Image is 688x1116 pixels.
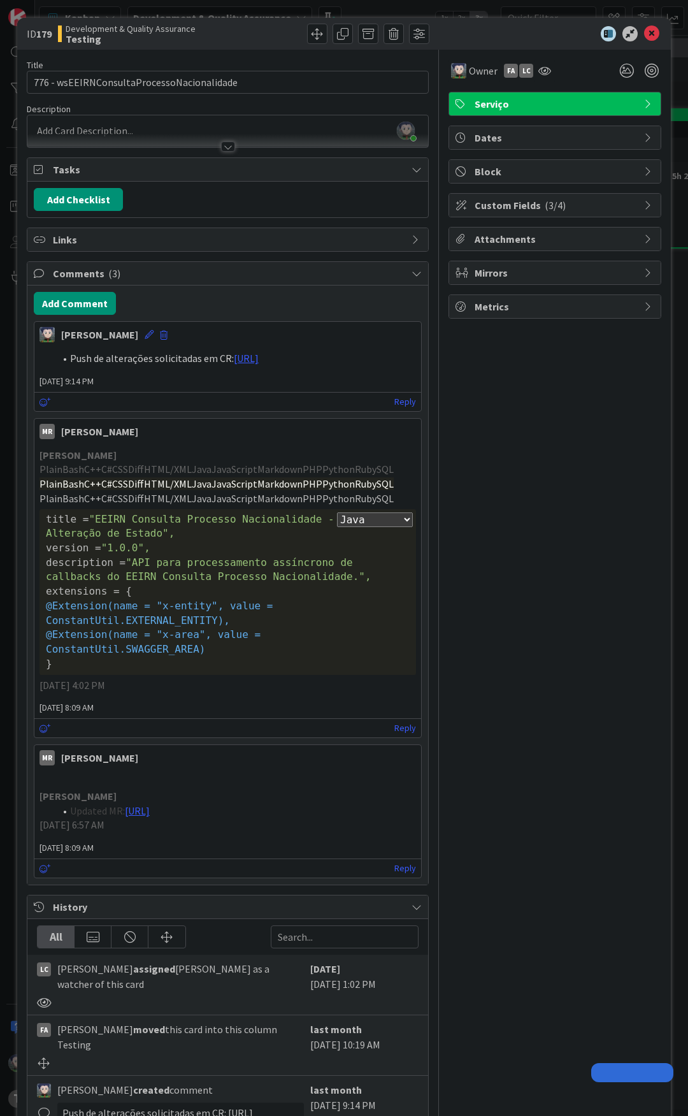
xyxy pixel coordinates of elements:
[57,1082,213,1098] span: [PERSON_NAME] comment
[451,63,466,78] img: LS
[46,657,410,672] div: }
[271,925,419,948] input: Search...
[36,27,52,40] b: 179
[469,63,498,78] span: Owner
[125,804,150,817] a: [URL]
[46,541,410,556] div: version =
[27,103,71,115] span: Description
[234,352,259,365] a: [URL]
[310,1022,419,1069] div: [DATE] 10:19 AM
[46,556,371,583] span: "API para processamento assíncrono de callbacks do EEIRN Consulta Processo Nacionalidade.",
[34,292,116,315] button: Add Comment
[394,720,416,736] a: Reply
[39,491,416,506] p: PlainBashC++C#CSSDiffHTML/XMLJavaJavaScriptMarkdownPHPPythonRubySQL
[133,1083,169,1096] b: created
[545,199,566,212] span: ( 3/4 )
[394,394,416,410] a: Reply
[66,24,196,34] span: Development & Quality Assurance
[310,961,419,1008] div: [DATE] 1:02 PM
[38,926,75,948] div: All
[133,1023,165,1036] b: moved
[57,1022,304,1052] span: [PERSON_NAME] this card into this column Testing
[475,265,638,280] span: Mirrors
[39,790,117,802] strong: [PERSON_NAME]
[39,424,55,439] div: MR
[394,860,416,876] a: Reply
[53,899,405,915] span: History
[53,232,405,247] span: Links
[397,122,415,140] img: 6lt3uT3iixLqDNk5qtoYI6LggGIpyp3L.jpeg
[46,600,279,627] span: @Extension(name = "x-entity", value = ConstantUtil.EXTERNAL_ENTITY),
[46,512,410,541] div: title =
[53,266,405,281] span: Comments
[37,962,51,976] div: LC
[37,1083,51,1098] img: LS
[66,34,196,44] b: Testing
[61,327,138,342] div: [PERSON_NAME]
[37,1023,51,1037] div: FA
[46,556,410,584] div: description =
[46,628,267,655] span: @Extension(name = "x-area", value = ConstantUtil.SWAGGER_AREA)
[39,477,394,490] span: PlainBashC++C#CSSDiffHTML/XMLJavaJavaScriptMarkdownPHPPythonRubySQL
[101,542,150,554] span: "1.0.0",
[61,750,138,765] div: [PERSON_NAME]
[310,1023,362,1036] b: last month
[475,231,638,247] span: Attachments
[34,841,421,855] span: [DATE] 8:09 AM
[57,961,304,992] span: [PERSON_NAME] [PERSON_NAME] as a watcher of this card
[34,375,421,388] span: [DATE] 9:14 PM
[475,96,638,112] span: Serviço
[53,162,405,177] span: Tasks
[34,188,123,211] button: Add Checklist
[39,679,105,692] span: [DATE] 4:02 PM
[133,962,175,975] b: assigned
[475,198,638,213] span: Custom Fields
[27,59,43,71] label: Title
[475,164,638,179] span: Block
[39,750,55,765] div: MR
[27,26,52,41] span: ID
[504,64,518,78] div: FA
[519,64,533,78] div: LC
[27,71,429,94] input: type card name here...
[310,962,340,975] b: [DATE]
[34,701,421,714] span: [DATE] 8:09 AM
[475,299,638,314] span: Metrics
[475,130,638,145] span: Dates
[39,818,104,831] span: [DATE] 6:57 AM
[70,804,125,817] span: Updated MR:
[108,267,120,280] span: ( 3 )
[46,513,414,540] span: "EEIRN Consulta Processo Nacionalidade - Callback de Alteração de Estado",
[310,1083,362,1096] b: last month
[61,424,138,439] div: [PERSON_NAME]
[55,351,416,366] li: Push de alterações solicitadas em CR:
[39,449,117,461] strong: [PERSON_NAME]
[39,327,55,342] img: LS
[39,463,394,475] span: PlainBashC++C#CSSDiffHTML/XMLJavaJavaScriptMarkdownPHPPythonRubySQL
[46,584,410,599] div: extensions = {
